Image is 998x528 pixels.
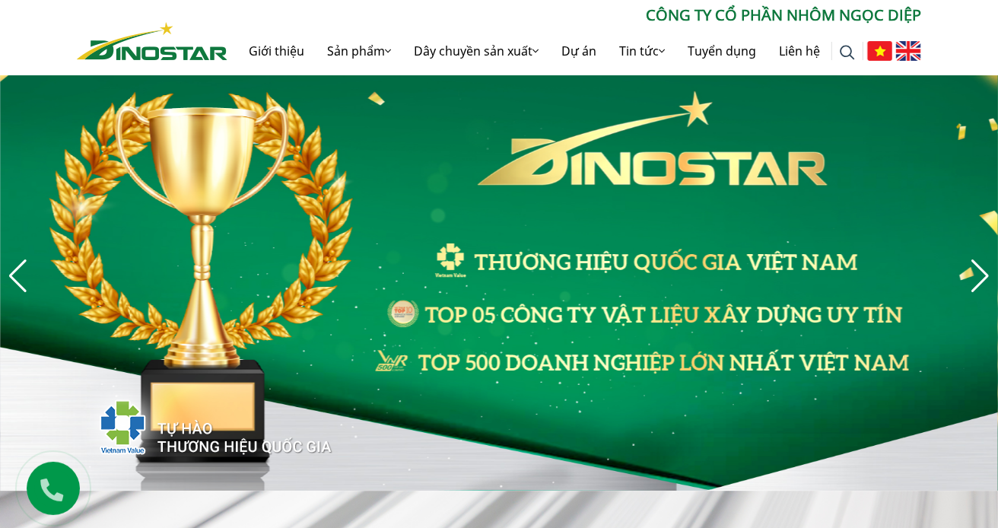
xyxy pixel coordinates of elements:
[316,27,402,75] a: Sản phẩm
[867,41,892,61] img: Tiếng Việt
[8,259,28,293] div: Previous slide
[550,27,608,75] a: Dự án
[77,22,227,60] img: Nhôm Dinostar
[970,259,990,293] div: Next slide
[676,27,768,75] a: Tuyển dụng
[77,19,227,59] a: Nhôm Dinostar
[768,27,831,75] a: Liên hệ
[227,4,921,27] p: CÔNG TY CỔ PHẦN NHÔM NGỌC DIỆP
[840,45,855,60] img: search
[402,27,550,75] a: Dây chuyền sản xuất
[896,41,921,61] img: English
[608,27,676,75] a: Tin tức
[54,372,334,476] img: thqg
[237,27,316,75] a: Giới thiệu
